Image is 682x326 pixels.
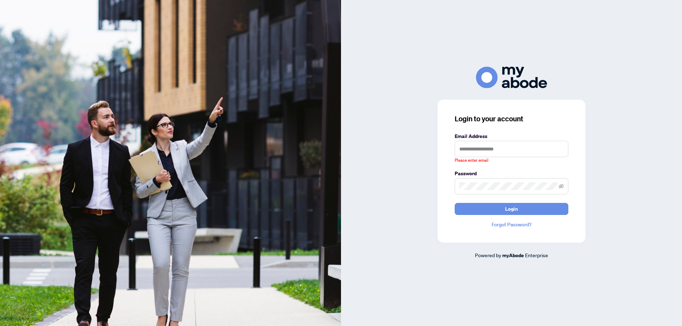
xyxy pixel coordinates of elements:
a: Forgot Password? [455,221,568,228]
a: myAbode [502,252,524,259]
label: Email Address [455,132,568,140]
img: ma-logo [476,67,547,88]
span: Please enter email [455,157,488,164]
h3: Login to your account [455,114,568,124]
span: Login [505,203,518,215]
label: Password [455,170,568,177]
span: Powered by [475,252,501,258]
span: eye-invisible [559,184,564,189]
button: Login [455,203,568,215]
span: Enterprise [525,252,548,258]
